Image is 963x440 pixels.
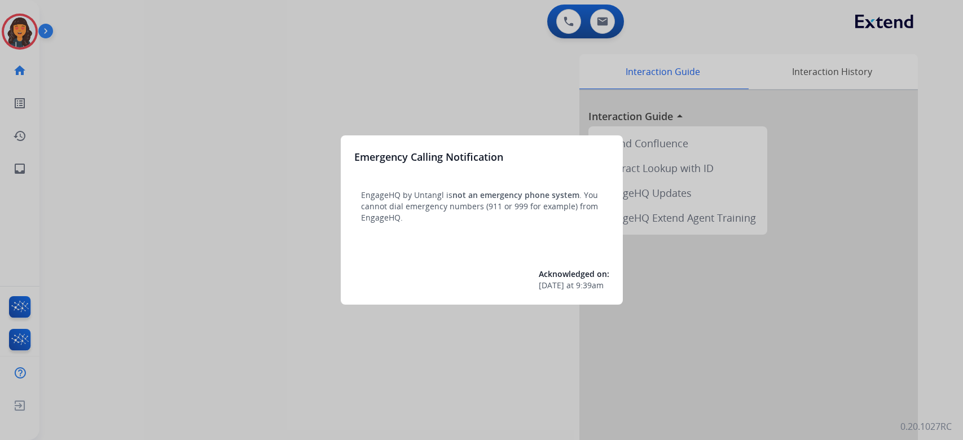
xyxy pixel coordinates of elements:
p: 0.20.1027RC [900,420,952,433]
span: [DATE] [539,280,564,291]
span: not an emergency phone system [452,190,579,200]
span: 9:39am [576,280,604,291]
p: EngageHQ by Untangl is . You cannot dial emergency numbers (911 or 999 for example) from EngageHQ. [361,190,603,223]
div: at [539,280,609,291]
h3: Emergency Calling Notification [354,149,503,165]
span: Acknowledged on: [539,269,609,279]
